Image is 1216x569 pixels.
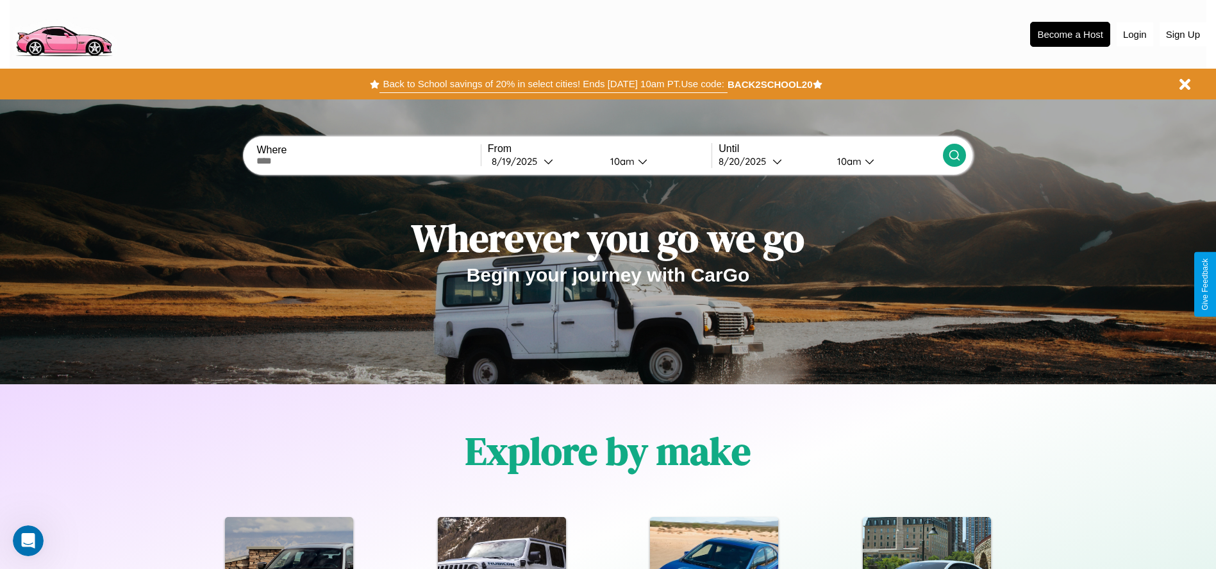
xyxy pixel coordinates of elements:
[604,155,638,167] div: 10am
[465,425,751,477] h1: Explore by make
[1160,22,1206,46] button: Sign Up
[728,79,813,90] b: BACK2SCHOOL20
[1030,22,1110,47] button: Become a Host
[492,155,544,167] div: 8 / 19 / 2025
[379,75,727,93] button: Back to School savings of 20% in select cities! Ends [DATE] 10am PT.Use code:
[13,525,44,556] iframe: Intercom live chat
[10,6,117,60] img: logo
[719,155,772,167] div: 8 / 20 / 2025
[1201,259,1210,310] div: Give Feedback
[600,155,712,168] button: 10am
[831,155,865,167] div: 10am
[1117,22,1153,46] button: Login
[488,155,600,168] button: 8/19/2025
[488,143,712,155] label: From
[256,144,480,156] label: Where
[827,155,943,168] button: 10am
[719,143,942,155] label: Until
